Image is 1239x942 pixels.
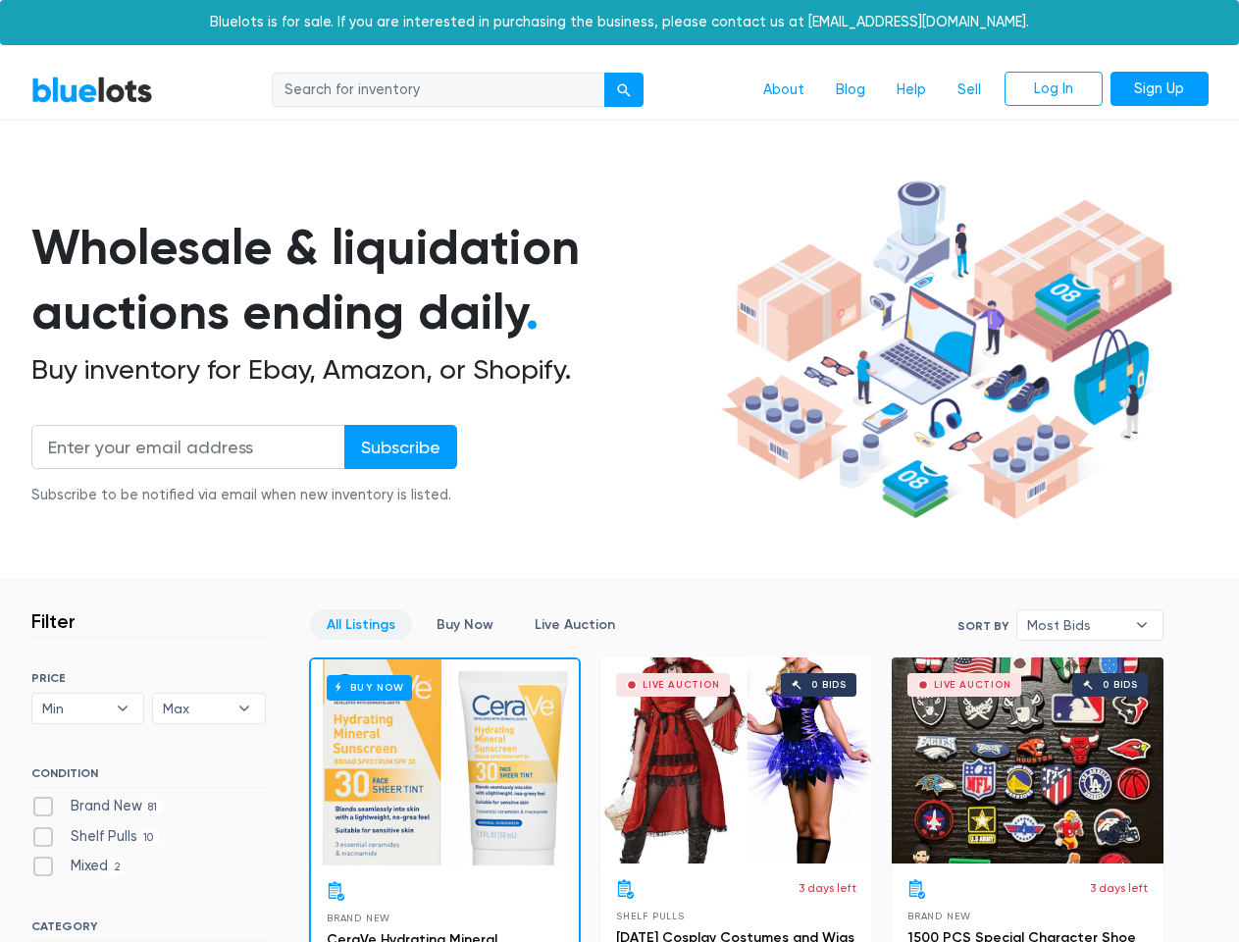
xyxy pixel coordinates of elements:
[310,609,412,640] a: All Listings
[1121,610,1162,640] b: ▾
[311,659,579,865] a: Buy Now
[31,826,160,848] label: Shelf Pulls
[420,609,510,640] a: Buy Now
[327,913,390,923] span: Brand New
[600,657,872,863] a: Live Auction 0 bids
[344,425,457,469] input: Subscribe
[1027,610,1125,640] span: Most Bids
[934,680,1011,690] div: Live Auction
[31,425,345,469] input: Enter your email address
[526,283,539,341] span: .
[942,72,997,109] a: Sell
[1110,72,1209,107] a: Sign Up
[881,72,942,109] a: Help
[31,353,714,387] h2: Buy inventory for Ebay, Amazon, or Shopify.
[31,609,76,633] h3: Filter
[31,76,153,104] a: BlueLots
[31,671,266,685] h6: PRICE
[31,215,714,345] h1: Wholesale & liquidation auctions ending daily
[137,830,160,846] span: 10
[31,919,266,941] h6: CATEGORY
[1090,879,1148,897] p: 3 days left
[31,485,457,506] div: Subscribe to be notified via email when new inventory is listed.
[616,911,685,921] span: Shelf Pulls
[108,861,128,876] span: 2
[907,911,971,921] span: Brand New
[142,800,164,815] span: 81
[518,609,632,640] a: Live Auction
[102,694,143,723] b: ▾
[1005,72,1103,107] a: Log In
[714,172,1179,529] img: hero-ee84e7d0318cb26816c560f6b4441b76977f77a177738b4e94f68c95b2b83dbb.png
[892,657,1163,863] a: Live Auction 0 bids
[811,680,847,690] div: 0 bids
[272,73,605,108] input: Search for inventory
[31,766,266,788] h6: CONDITION
[748,72,820,109] a: About
[42,694,107,723] span: Min
[31,856,128,877] label: Mixed
[799,879,856,897] p: 3 days left
[643,680,720,690] div: Live Auction
[957,617,1008,635] label: Sort By
[820,72,881,109] a: Blog
[1103,680,1138,690] div: 0 bids
[31,796,164,817] label: Brand New
[224,694,265,723] b: ▾
[327,675,412,700] h6: Buy Now
[163,694,228,723] span: Max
